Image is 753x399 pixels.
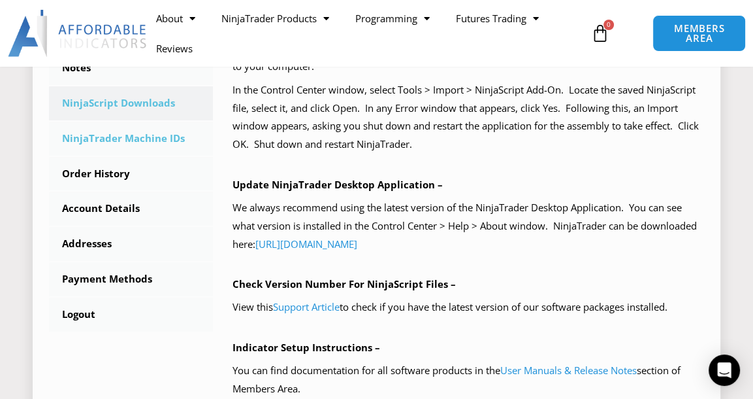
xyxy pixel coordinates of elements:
[666,24,733,43] span: MEMBERS AREA
[143,3,587,63] nav: Menu
[49,86,213,120] a: NinjaScript Downloads
[232,341,380,354] b: Indicator Setup Instructions –
[208,3,342,33] a: NinjaTrader Products
[8,10,148,57] img: LogoAI | Affordable Indicators – NinjaTrader
[255,237,357,251] a: [URL][DOMAIN_NAME]
[232,277,456,290] b: Check Version Number For NinjaScript Files –
[143,33,206,63] a: Reviews
[342,3,443,33] a: Programming
[232,178,443,191] b: Update NinjaTrader Desktop Application –
[273,300,340,313] a: Support Article
[232,362,704,398] p: You can find documentation for all software products in the section of Members Area.
[232,199,704,254] p: We always recommend using the latest version of the NinjaTrader Desktop Application. You can see ...
[500,364,637,377] a: User Manuals & Release Notes
[49,157,213,191] a: Order History
[49,298,213,332] a: Logout
[232,298,704,317] p: View this to check if you have the latest version of our software packages installed.
[571,14,629,52] a: 0
[49,122,213,156] a: NinjaTrader Machine IDs
[49,227,213,261] a: Addresses
[143,3,208,33] a: About
[49,192,213,226] a: Account Details
[709,355,740,386] div: Open Intercom Messenger
[652,15,746,52] a: MEMBERS AREA
[49,262,213,296] a: Payment Methods
[232,81,704,154] p: In the Control Center window, select Tools > Import > NinjaScript Add-On. Locate the saved NinjaS...
[603,20,614,30] span: 0
[443,3,552,33] a: Futures Trading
